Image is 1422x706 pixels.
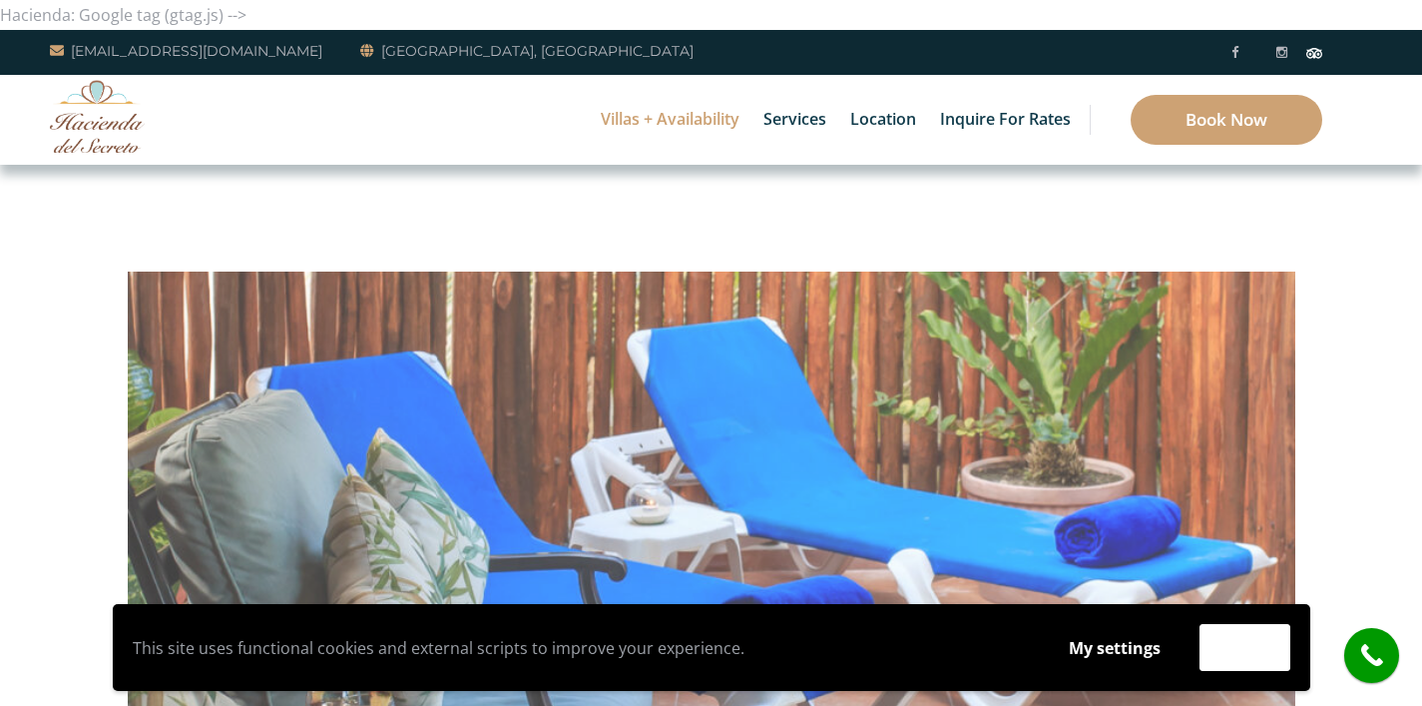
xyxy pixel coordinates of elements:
a: Services [753,75,836,165]
a: Inquire for Rates [930,75,1081,165]
img: Tripadvisor_logomark.svg [1306,48,1322,58]
a: Book Now [1131,95,1322,145]
button: My settings [1050,625,1180,671]
img: Awesome Logo [50,80,145,153]
button: Accept [1199,624,1290,671]
i: call [1349,633,1394,678]
a: [GEOGRAPHIC_DATA], [GEOGRAPHIC_DATA] [360,39,694,63]
a: call [1344,628,1399,683]
p: This site uses functional cookies and external scripts to improve your experience. [133,633,1030,663]
a: [EMAIL_ADDRESS][DOMAIN_NAME] [50,39,322,63]
a: Villas + Availability [591,75,749,165]
a: Location [840,75,926,165]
